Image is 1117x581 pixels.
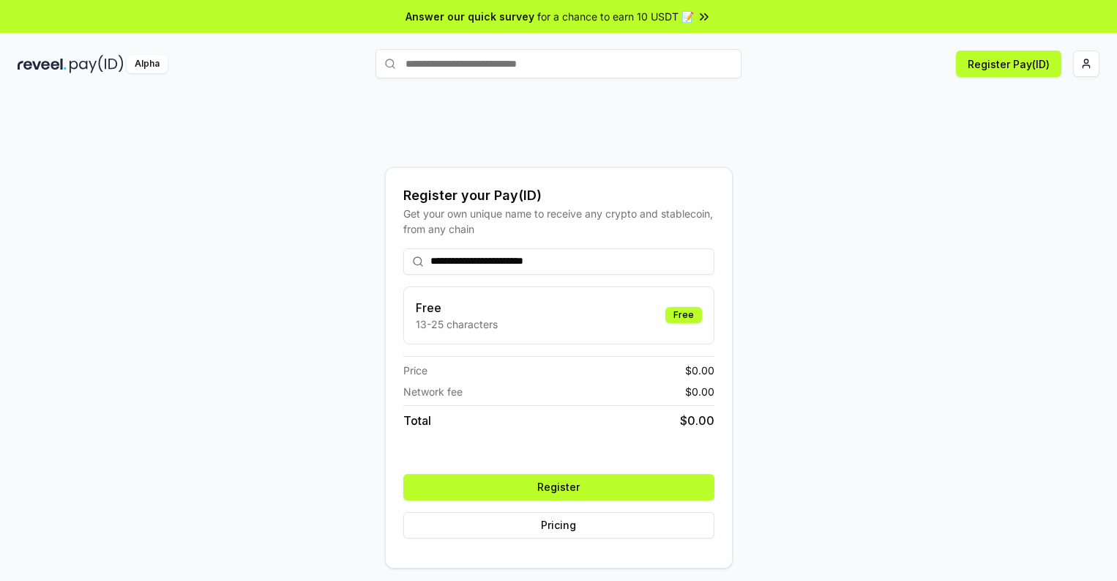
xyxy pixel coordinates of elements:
[18,55,67,73] img: reveel_dark
[956,51,1061,77] button: Register Pay(ID)
[127,55,168,73] div: Alpha
[665,307,702,323] div: Free
[685,363,714,378] span: $ 0.00
[416,317,498,332] p: 13-25 characters
[416,299,498,317] h3: Free
[406,9,534,24] span: Answer our quick survey
[403,412,431,429] span: Total
[70,55,124,73] img: pay_id
[537,9,694,24] span: for a chance to earn 10 USDT 📝
[403,206,714,237] div: Get your own unique name to receive any crypto and stablecoin, from any chain
[403,512,714,539] button: Pricing
[403,363,427,378] span: Price
[680,412,714,429] span: $ 0.00
[685,384,714,399] span: $ 0.00
[403,474,714,500] button: Register
[403,384,463,399] span: Network fee
[403,185,714,206] div: Register your Pay(ID)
